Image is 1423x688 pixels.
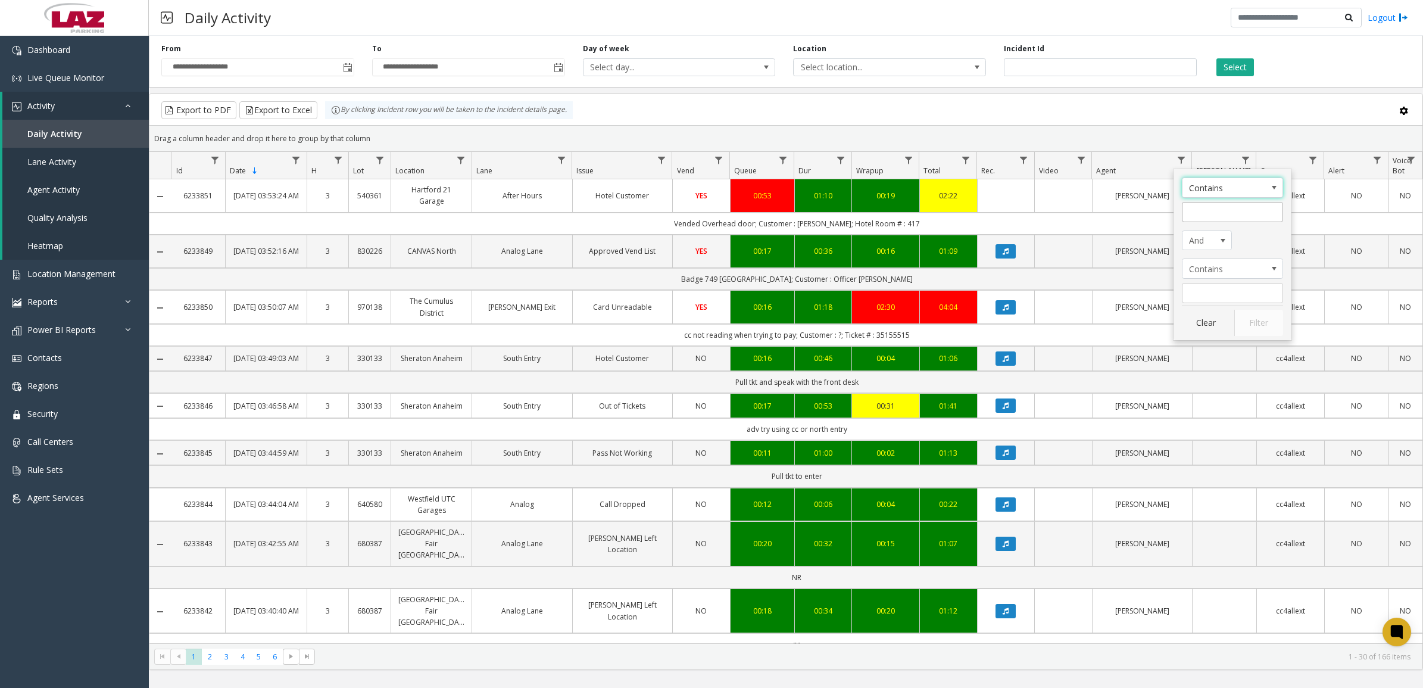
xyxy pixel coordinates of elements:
a: 00:19 [859,190,912,201]
a: [DATE] 03:40:40 AM [233,605,299,617]
span: Dashboard [27,44,70,55]
img: 'icon' [12,102,21,111]
a: The Cumulus District [398,295,464,318]
a: 00:18 [738,605,787,617]
a: Pass Not Working [580,447,665,459]
a: NO [1332,447,1381,459]
a: Agent Activity [2,176,149,204]
a: Activity [2,92,149,120]
span: Page 4 [235,649,251,665]
a: YES [680,245,723,257]
a: 00:17 [738,400,787,412]
a: YES [680,301,723,313]
a: 3 [314,447,342,459]
a: Collapse Details [149,540,171,549]
a: cc4allext [1264,605,1317,617]
img: 'icon' [12,46,21,55]
span: YES [695,191,707,201]
a: 00:32 [802,538,845,549]
a: 330133 [356,447,383,459]
span: Toggle popup [341,59,354,76]
a: Hotel Customer [580,190,665,201]
a: Lane Filter Menu [553,152,569,168]
div: 00:06 [802,499,845,510]
a: NO [1332,400,1381,412]
a: Agent Filter Menu [1173,152,1189,168]
a: Wrapup Filter Menu [900,152,916,168]
a: 01:07 [927,538,970,549]
img: 'icon' [12,410,21,419]
a: 6233844 [178,499,218,510]
a: 330133 [356,400,383,412]
a: Video Filter Menu [1073,152,1089,168]
a: 00:36 [802,245,845,257]
a: NO [680,605,723,617]
span: Vend [677,166,694,176]
a: 6233847 [178,353,218,364]
div: 02:30 [859,301,912,313]
a: 00:12 [738,499,787,510]
a: South Entry [479,447,564,459]
a: Analog [479,499,564,510]
a: Dur Filter Menu [833,152,849,168]
a: Source Filter Menu [1305,152,1321,168]
div: Drag a column header and drop it here to group by that column [149,128,1422,149]
a: NO [1332,499,1381,510]
a: [PERSON_NAME] [1100,499,1185,510]
span: Lane [476,166,492,176]
span: Location Management [27,268,116,279]
a: NO [1396,499,1415,510]
a: 00:16 [738,301,787,313]
a: Call Dropped [580,499,665,510]
a: 00:02 [859,447,912,459]
a: Queue Filter Menu [775,152,791,168]
img: 'icon' [12,74,21,83]
a: 00:46 [802,353,845,364]
span: Lot [353,166,364,176]
a: [DATE] 03:44:59 AM [233,447,299,459]
a: cc4allext [1264,499,1317,510]
img: 'icon' [12,466,21,475]
a: NO [1332,605,1381,617]
span: Heatmap [27,240,63,251]
a: Issue Filter Menu [653,152,669,168]
a: Date Filter Menu [288,152,304,168]
span: And [1182,231,1222,250]
a: NO [1396,447,1415,459]
span: Issue [576,166,594,176]
a: 00:53 [738,190,787,201]
span: Reports [27,296,58,307]
a: 04:04 [927,301,970,313]
a: cc4allext [1264,353,1317,364]
span: Page 5 [251,649,267,665]
a: H Filter Menu [330,152,346,168]
div: 00:04 [859,353,912,364]
img: 'icon' [12,270,21,279]
a: 330133 [356,353,383,364]
a: NO [1396,353,1415,364]
a: [PERSON_NAME] [1100,190,1185,201]
a: 970138 [356,301,383,313]
td: Badge 749 [GEOGRAPHIC_DATA]; Customer : Officer [PERSON_NAME] [171,268,1422,290]
a: 00:22 [927,499,970,510]
a: NO [680,353,723,364]
a: Analog Lane [479,605,564,617]
a: 6233850 [178,301,218,313]
a: 00:34 [802,605,845,617]
a: 01:10 [802,190,845,201]
a: [DATE] 03:46:58 AM [233,400,299,412]
a: Id Filter Menu [207,152,223,168]
div: 01:09 [927,245,970,257]
a: 00:04 [859,499,912,510]
a: NO [1396,605,1415,617]
a: NO [1332,245,1381,257]
a: [PERSON_NAME] [1100,301,1185,313]
a: NO [680,538,723,549]
div: 01:41 [927,400,970,412]
button: Select [1216,58,1254,76]
span: NO [695,353,707,363]
img: 'icon' [12,298,21,307]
